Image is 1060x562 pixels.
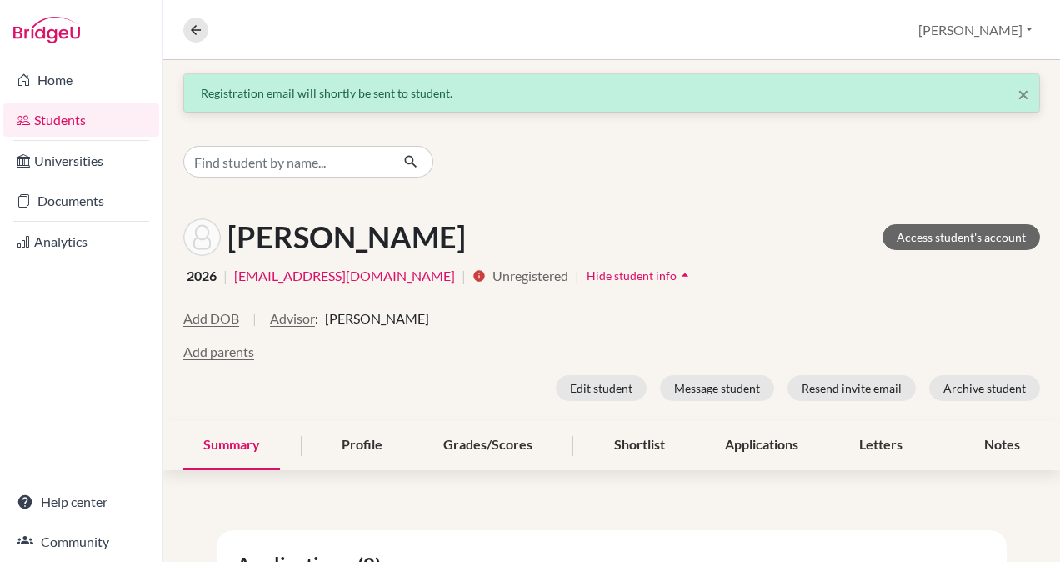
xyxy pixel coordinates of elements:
div: Shortlist [594,421,685,470]
a: Universities [3,144,159,178]
input: Find student by name... [183,146,390,178]
div: Notes [964,421,1040,470]
img: Bridge-U [13,17,80,43]
span: | [223,266,227,286]
span: Unregistered [492,266,568,286]
span: Hide student info [587,268,677,283]
button: Resend invite email [787,375,916,401]
button: Add DOB [183,309,239,329]
button: Edit student [556,375,647,401]
a: Documents [3,184,159,218]
button: [PERSON_NAME] [911,14,1040,46]
a: [EMAIL_ADDRESS][DOMAIN_NAME] [234,266,455,286]
a: Home [3,63,159,97]
button: Hide student infoarrow_drop_up [586,263,694,289]
button: Add parents [183,342,254,362]
i: info [472,269,486,283]
button: Archive student [929,375,1040,401]
img: Tristan Marescia's avatar [183,218,221,256]
div: Registration email will shortly be sent to student. [201,84,1022,102]
i: arrow_drop_up [677,267,693,284]
a: Help center [3,485,159,519]
div: Summary [183,421,280,470]
a: Students [3,103,159,137]
button: Close [1017,84,1029,104]
span: | [462,266,466,286]
div: Letters [839,421,922,470]
span: | [252,309,257,342]
a: Community [3,525,159,559]
span: × [1017,82,1029,106]
span: : [315,309,318,329]
button: Message student [660,375,774,401]
div: Profile [322,421,402,470]
div: Grades/Scores [423,421,552,470]
a: Analytics [3,225,159,258]
span: [PERSON_NAME] [325,309,429,329]
h1: [PERSON_NAME] [227,219,466,255]
button: Advisor [270,309,315,329]
a: Access student's account [882,224,1040,250]
span: 2026 [187,266,217,286]
div: Applications [705,421,818,470]
span: | [575,266,579,286]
